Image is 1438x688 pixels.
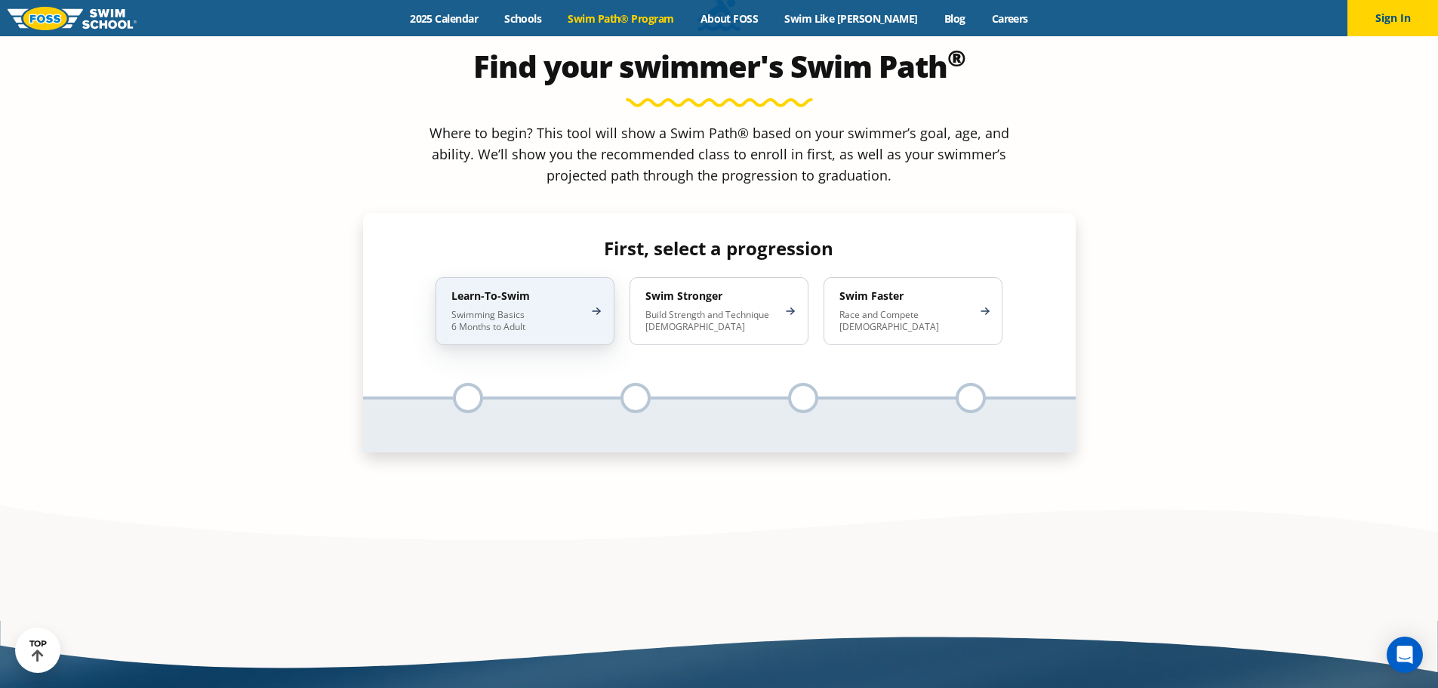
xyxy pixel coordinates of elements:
[687,11,771,26] a: About FOSS
[29,639,47,662] div: TOP
[839,289,971,303] h4: Swim Faster
[423,122,1015,186] p: Where to begin? This tool will show a Swim Path® based on your swimmer’s goal, age, and ability. ...
[839,309,971,333] p: Race and Compete [DEMOGRAPHIC_DATA]
[555,11,687,26] a: Swim Path® Program
[8,7,137,30] img: FOSS Swim School Logo
[978,11,1041,26] a: Careers
[645,309,778,333] p: Build Strength and Technique [DEMOGRAPHIC_DATA]
[363,48,1076,85] h2: Find your swimmer's Swim Path
[451,309,584,333] p: Swimming Basics 6 Months to Adult
[423,238,1015,259] h4: First, select a progression
[931,11,978,26] a: Blog
[397,11,491,26] a: 2025 Calendar
[491,11,555,26] a: Schools
[645,289,778,303] h4: Swim Stronger
[947,42,965,73] sup: ®
[1387,637,1423,673] div: Open Intercom Messenger
[771,11,931,26] a: Swim Like [PERSON_NAME]
[451,289,584,303] h4: Learn-To-Swim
